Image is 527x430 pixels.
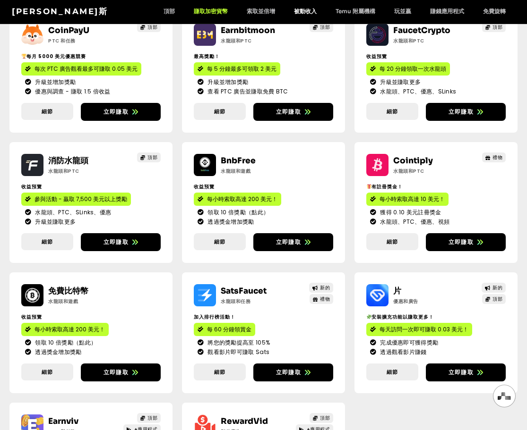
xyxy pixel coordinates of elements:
font: 收益預覽 [366,53,387,60]
font: 每次 PTC 廣告觀看最多可賺取 0.05 美元 [35,65,138,73]
font: 細節 [214,238,225,245]
font: 參與活動 - 贏取 7,500 美元以上獎勵 [35,195,127,203]
a: CoinPayU [48,25,89,35]
img: 🧩 [367,314,371,319]
font: 頂部 [164,8,175,15]
a: 立即賺取 [426,363,506,381]
font: 最高獎勵！ [194,53,220,60]
a: 頂部 [310,413,334,423]
font: 收益預覽 [21,313,42,320]
font: 賺取加密貨幣 [194,8,228,15]
font: 有註冊獎金！ [371,183,403,190]
a: 立即賺取 [253,233,333,251]
font: Earnbitmoon [221,25,275,35]
font: 升級並賺取更多 [380,78,421,86]
img: svg+xml,%3Csvg%20xmlns%3D%22http%3A%2F%2Fwww.w3.org%2F2000%2Fsvg%22%20width%3D%2228%22%20height%3... [498,392,511,400]
a: 頂部 [154,8,184,16]
font: 收益預覽 [21,183,42,190]
font: 頂部 [320,414,330,422]
a: 每小時索取高達 10 美元！ [366,193,449,206]
a: 頂部 [137,22,161,32]
font: 頂部 [147,24,157,31]
a: 立即賺取 [81,233,161,251]
font: 細節 [214,108,225,115]
font: 查看 PTC 廣告並賺取免費 BTC [207,87,288,95]
a: 細節 [194,233,246,251]
font: 被動收入 [294,8,317,15]
a: 立即賺取 [253,363,333,381]
font: 立即賺取 [449,368,474,376]
a: 立即賺取 [253,103,333,121]
font: 水龍頭、PTC、SLinks、優惠 [35,208,111,216]
font: 立即賺取 [104,238,129,246]
font: 優惠與調查 - 賺取 1.5 倍收益 [35,87,110,95]
a: 細節 [194,363,246,381]
font: 頂部 [147,154,157,161]
a: FaucetCrypto [393,25,450,35]
font: Cointiply [393,156,433,166]
font: 水龍頭和遊戲 [221,168,251,175]
a: 細節 [366,363,418,381]
font: 優惠和廣告 [393,298,418,305]
font: 水龍頭、PTC、優惠、SLinks [380,87,456,95]
font: 水龍頭、PTC、優惠、視頻 [380,218,449,226]
font: 細節 [387,108,398,115]
font: 每月 5000 美元優惠競賽 [26,53,86,60]
font: 領取 10 倍獎勵（點此） [207,208,269,216]
a: 立即賺取 [426,103,506,121]
font: 領取 10 倍獎勵（點此） [35,338,96,346]
font: 細節 [387,368,398,376]
font: 水龍頭和PTC [221,37,252,44]
font: 頂部 [147,414,157,422]
font: 立即賺取 [449,108,474,116]
a: RewardVid [221,416,268,426]
font: 每小時索取高達 200 美元！ [35,325,105,333]
a: 新的 [309,283,334,293]
font: 禮物 [492,154,502,161]
a: 細節 [366,233,418,251]
font: 完成優惠即可獲得獎勵 [380,338,438,346]
font: 獲得 0.10 美元註冊獎金 [380,208,441,216]
a: 立即賺取 [81,103,161,121]
font: 每小時索取高達 10 美元！ [380,195,445,203]
font: 將您的獎勵提高至 105% [207,338,270,346]
font: 水龍頭和PTC [48,168,79,175]
a: 被動收入 [285,8,326,16]
font: 玩並贏 [394,8,411,15]
a: 免費比特幣 [48,286,88,296]
font: 透過獎金增加獎勵 [35,348,81,356]
a: 領取 10 倍獎勵（點此） [198,208,329,217]
font: 透過獎金增加獎勵 [207,218,254,226]
font: 立即賺取 [104,108,129,116]
a: 細節 [21,363,73,381]
font: 新的 [320,284,330,291]
a: 參與活動 - 贏取 7,500 美元以上獎勵 [21,193,131,206]
font: 每小時索取高達 200 美元！ [207,195,277,203]
nav: 選單 [154,8,515,16]
font: SatsFaucet [221,286,267,296]
font: 每天訪問一次即可賺取 0.03 美元！ [380,325,468,333]
font: 立即賺取 [104,368,129,376]
font: 水龍頭和PTC [393,37,424,44]
font: 觀看影片即可賺取 Sats [207,348,269,356]
a: [PERSON_NAME]斯 [12,7,108,16]
a: 立即賺取 [81,363,161,381]
font: 禮物 [320,295,330,303]
a: 消防水龍頭 [48,156,88,166]
font: 水龍頭和遊戲 [48,298,78,305]
a: 每 60 分鐘領賞金 [194,323,255,336]
font: 頂部 [320,24,330,31]
a: 每次 PTC 廣告觀看最多可賺取 0.05 美元 [21,62,141,76]
a: Earnviv [48,416,78,426]
font: 加入排行榜活動！ [194,313,235,320]
font: 透過觀看影片賺錢 [380,348,426,356]
font: 每 5 分鐘最多可領取 2 美元 [207,65,276,73]
a: 片 [393,286,401,296]
font: 細節 [214,368,225,376]
font: 每 20 分鐘領取一次水龍頭 [380,65,446,73]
